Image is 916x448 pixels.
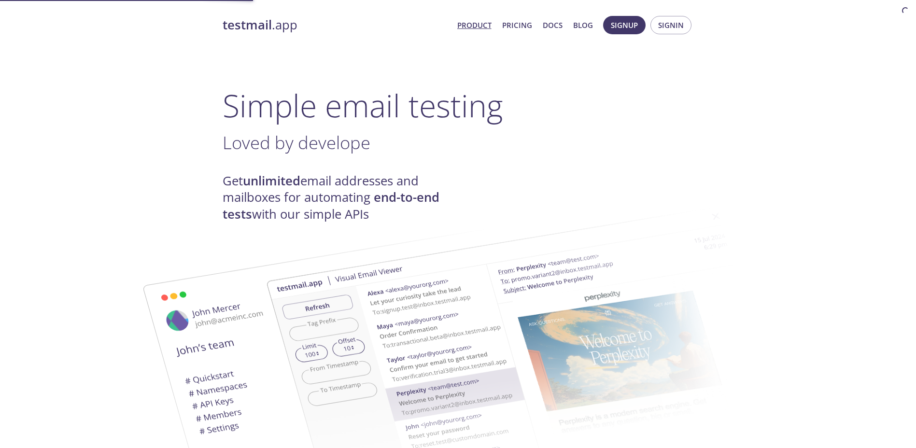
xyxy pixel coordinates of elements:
[573,19,593,31] a: Blog
[223,173,458,223] h4: Get email addresses and mailboxes for automating with our simple APIs
[543,19,563,31] a: Docs
[223,17,450,33] a: testmail.app
[502,19,532,31] a: Pricing
[223,87,694,124] h1: Simple email testing
[223,130,370,154] span: Loved by develope
[650,16,691,34] button: Signin
[658,19,684,31] span: Signin
[243,172,300,189] strong: unlimited
[223,189,439,222] strong: end-to-end tests
[223,16,272,33] strong: testmail
[457,19,492,31] a: Product
[603,16,646,34] button: Signup
[611,19,638,31] span: Signup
